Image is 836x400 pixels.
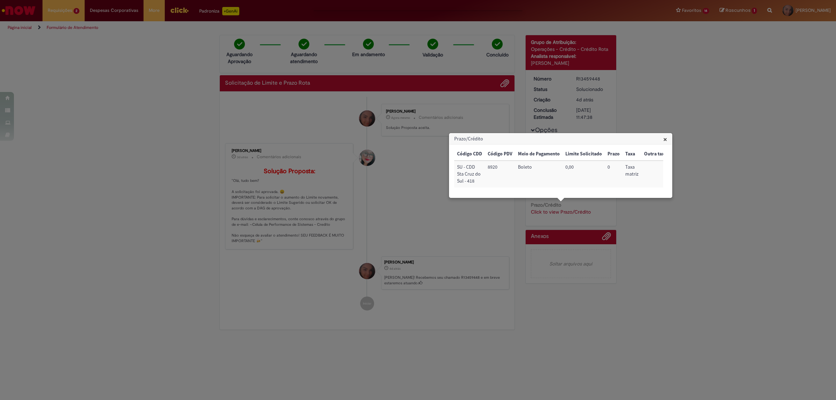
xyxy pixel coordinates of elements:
td: Código CDD: SU - CDD Sta Cruz do Sul - 418 [454,161,485,187]
div: Prazo/Crédito [449,133,673,198]
td: Código PDV: 8920 [485,161,515,187]
th: Limite Solicitado [563,148,605,161]
td: Limite Solicitado: 0,00 [563,161,605,187]
th: Taxa [622,148,641,161]
td: Prazo: 0 [605,161,622,187]
button: Close [663,136,667,143]
h3: Prazo/Crédito [449,133,672,145]
th: Meio de Pagamento [515,148,563,161]
th: Código CDD [454,148,485,161]
span: × [663,134,667,144]
td: Taxa: Taxa matriz [622,161,641,187]
td: Outra taxa: [641,161,669,187]
th: Outra taxa [641,148,669,161]
td: Meio de Pagamento: Boleto [515,161,563,187]
th: Código PDV [485,148,515,161]
th: Prazo [605,148,622,161]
